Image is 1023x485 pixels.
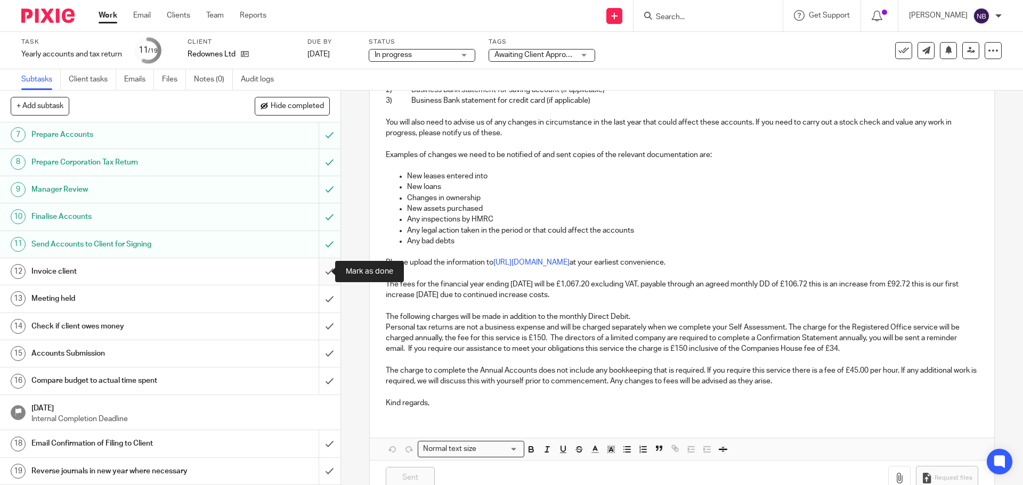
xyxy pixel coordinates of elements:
p: Please upload the information to at your earliest convenience. [386,257,978,268]
a: Clients [167,10,190,21]
a: Subtasks [21,69,61,90]
div: 19 [11,464,26,479]
a: Audit logs [241,69,282,90]
img: svg%3E [973,7,990,24]
span: Request files [935,474,972,482]
p: The following charges will be made in addition to the monthly Direct Debit. [386,311,978,322]
a: Reports [240,10,266,21]
a: Work [99,10,117,21]
h1: Manager Review [31,182,216,198]
div: 11 [11,237,26,252]
div: 11 [139,44,158,56]
h1: Reverse journals in new year where necessary [31,463,216,479]
div: 18 [11,437,26,451]
p: You will also need to advise us of any changes in circumstance in the last year that could affect... [386,117,978,139]
a: Notes (0) [194,69,233,90]
p: 3) Business Bank statement for credit card (if applicable) [386,95,978,106]
span: In progress [375,51,412,59]
label: Due by [307,38,355,46]
p: The charge to complete the Annual Accounts does not include any bookkeeping that is required. If ... [386,365,978,387]
h1: Prepare Corporation Tax Return [31,154,216,170]
span: Get Support [809,12,850,19]
p: Any inspections by HMRC [407,214,978,225]
div: Search for option [418,441,524,457]
span: Normal text size [420,443,478,455]
a: [URL][DOMAIN_NAME] [493,259,570,266]
a: Team [206,10,224,21]
p: New leases entered into [407,171,978,182]
div: 15 [11,346,26,361]
h1: Check if client owes money [31,318,216,334]
p: [PERSON_NAME] [909,10,968,21]
a: Emails [124,69,154,90]
button: Hide completed [255,97,330,115]
div: 13 [11,291,26,306]
h1: Prepare Accounts [31,127,216,143]
p: Any legal action taken in the period or that could affect the accounts [407,225,978,236]
label: Client [188,38,294,46]
h1: Accounts Submission [31,346,216,361]
div: 8 [11,155,26,170]
div: 10 [11,209,26,224]
p: New assets purchased [407,203,978,214]
label: Status [369,38,475,46]
div: Yearly accounts and tax return [21,49,122,60]
div: 12 [11,264,26,279]
div: 9 [11,182,26,197]
img: Pixie [21,9,75,23]
h1: [DATE] [31,400,330,414]
label: Tags [489,38,595,46]
input: Search [655,13,751,22]
div: 14 [11,319,26,334]
p: The fees for the financial year ending [DATE] will be £1,067.20 excluding VAT, payable through an... [386,279,978,301]
h1: Compare budget to actual time spent [31,373,216,389]
span: Hide completed [271,102,324,111]
p: Internal Completion Deadline [31,414,330,424]
input: Search for option [480,443,518,455]
h1: Meeting held [31,291,216,307]
div: 7 [11,127,26,142]
label: Task [21,38,122,46]
span: Awaiting Client Approval [494,51,575,59]
button: + Add subtask [11,97,69,115]
h1: Email Confirmation of Filing to Client [31,435,216,451]
p: Changes in ownership [407,193,978,203]
small: /19 [148,48,158,54]
p: Personal tax returns are not a business expense and will be charged separately when we complete y... [386,322,978,355]
a: Client tasks [69,69,116,90]
h1: Invoice client [31,264,216,280]
p: Kind regards, [386,398,978,408]
a: Files [162,69,186,90]
p: Any bad debts [407,236,978,246]
p: Redownes Ltd [188,49,236,60]
h1: Send Accounts to Client for Signing [31,236,216,252]
h1: Finalise Accounts [31,209,216,225]
p: Examples of changes we need to be notified of and sent copies of the relevant documentation are: [386,150,978,160]
a: Email [133,10,151,21]
div: 16 [11,374,26,389]
span: [DATE] [307,51,330,58]
p: New loans [407,182,978,192]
